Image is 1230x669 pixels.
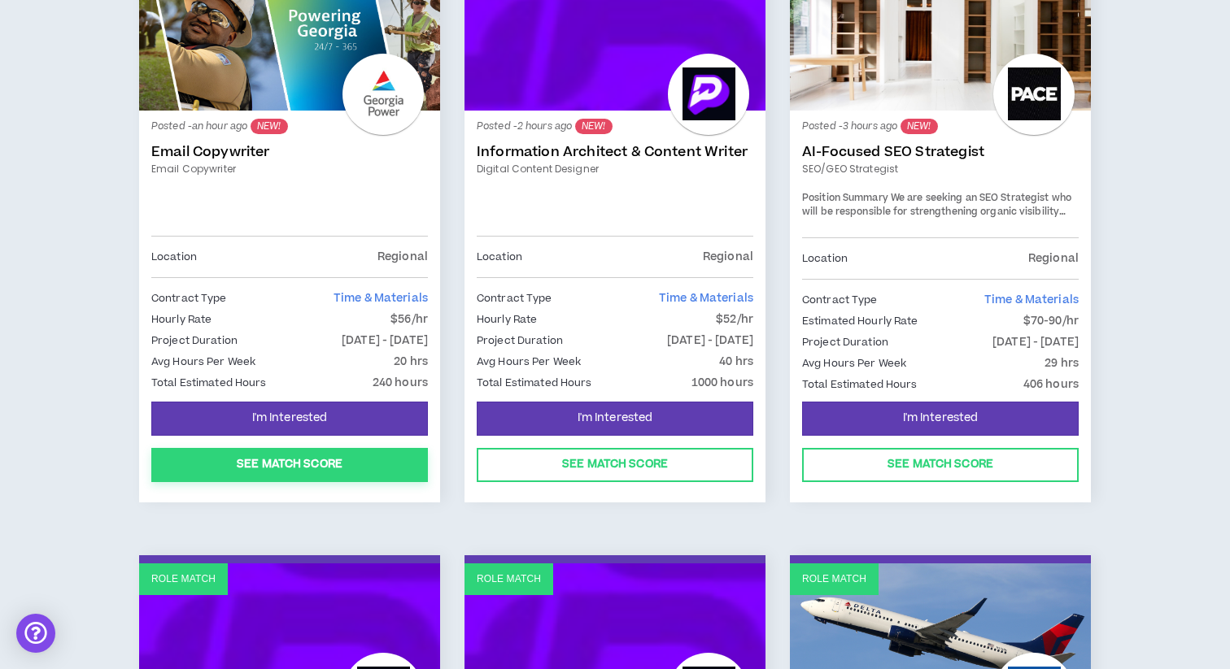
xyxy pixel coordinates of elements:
p: Contract Type [477,289,552,307]
p: 29 hrs [1045,354,1079,372]
span: Time & Materials [659,290,753,306]
p: 20 hrs [394,353,428,371]
a: Email Copywriter [151,162,428,176]
p: Avg Hours Per Week [477,353,581,371]
span: I'm Interested [903,411,979,426]
p: Regional [377,248,428,266]
p: $52/hr [716,311,753,328]
p: Role Match [802,571,866,587]
p: Posted - 3 hours ago [802,119,1079,134]
p: Project Duration [802,333,888,351]
p: Avg Hours Per Week [151,353,255,371]
a: Information Architect & Content Writer [477,144,753,160]
p: Total Estimated Hours [802,376,918,393]
button: See Match Score [477,448,753,482]
p: [DATE] - [DATE] [342,332,428,350]
p: Total Estimated Hours [151,374,267,392]
sup: NEW! [901,119,937,134]
p: Posted - 2 hours ago [477,119,753,134]
a: SEO/GEO Strategist [802,162,1079,176]
p: Regional [1028,250,1079,267]
p: 1000 hours [691,374,753,392]
a: AI-Focused SEO Strategist [802,144,1079,160]
p: Contract Type [151,289,227,307]
button: I'm Interested [151,402,428,436]
p: 240 hours [373,374,428,392]
p: Estimated Hourly Rate [802,312,918,330]
p: Location [151,248,197,266]
button: See Match Score [802,448,1079,482]
span: I'm Interested [252,411,328,426]
p: Total Estimated Hours [477,374,592,392]
button: I'm Interested [477,402,753,436]
button: See Match Score [151,448,428,482]
button: I'm Interested [802,402,1079,436]
span: Time & Materials [984,292,1079,308]
p: $70-90/hr [1023,312,1079,330]
p: Project Duration [151,332,238,350]
strong: Position Summary [802,191,888,205]
div: Open Intercom Messenger [16,614,55,653]
span: We are seeking an SEO Strategist who will be responsible for strengthening organic visibility and... [802,191,1071,363]
p: 40 hrs [719,353,753,371]
span: Time & Materials [334,290,428,306]
p: Hourly Rate [151,311,212,328]
p: Project Duration [477,332,563,350]
p: [DATE] - [DATE] [992,333,1079,351]
p: Posted - an hour ago [151,119,428,134]
span: I'm Interested [578,411,653,426]
p: Role Match [477,571,541,587]
p: [DATE] - [DATE] [667,332,753,350]
p: Avg Hours Per Week [802,354,906,372]
p: $56/hr [390,311,428,328]
p: Location [477,248,522,266]
p: Regional [703,248,753,266]
p: Location [802,250,848,267]
a: Email Copywriter [151,144,428,160]
p: Role Match [151,571,216,587]
p: Contract Type [802,291,878,309]
sup: NEW! [575,119,612,134]
p: Hourly Rate [477,311,537,328]
sup: NEW! [251,119,287,134]
a: Digital Content Designer [477,162,753,176]
p: 406 hours [1023,376,1079,393]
